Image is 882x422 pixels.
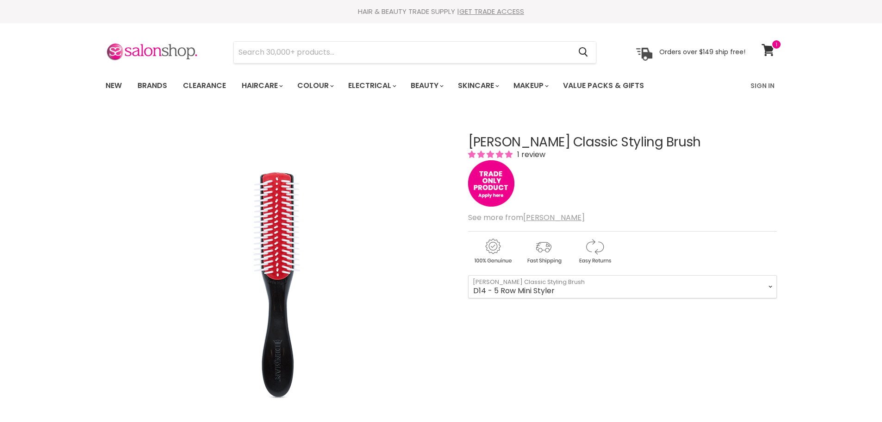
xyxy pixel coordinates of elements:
span: See more from [468,212,585,223]
form: Product [233,41,596,63]
div: HAIR & BEAUTY TRADE SUPPLY | [94,7,788,16]
a: Brands [131,76,174,95]
p: Orders over $149 ship free! [659,48,745,56]
button: Search [571,42,596,63]
a: Sign In [745,76,780,95]
a: [PERSON_NAME] [523,212,585,223]
a: Beauty [404,76,449,95]
h1: [PERSON_NAME] Classic Styling Brush [468,135,777,150]
img: tradeonly_small.jpg [468,160,514,207]
nav: Main [94,72,788,99]
a: Haircare [235,76,288,95]
img: returns.gif [570,237,619,265]
span: 5.00 stars [468,149,514,160]
ul: Main menu [99,72,698,99]
span: 1 review [514,149,545,160]
img: shipping.gif [519,237,568,265]
a: Skincare [451,76,505,95]
a: New [99,76,129,95]
a: Electrical [341,76,402,95]
a: GET TRADE ACCESS [459,6,524,16]
input: Search [234,42,571,63]
a: Colour [290,76,339,95]
img: genuine.gif [468,237,517,265]
a: Value Packs & Gifts [556,76,651,95]
a: Makeup [507,76,554,95]
a: Clearance [176,76,233,95]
